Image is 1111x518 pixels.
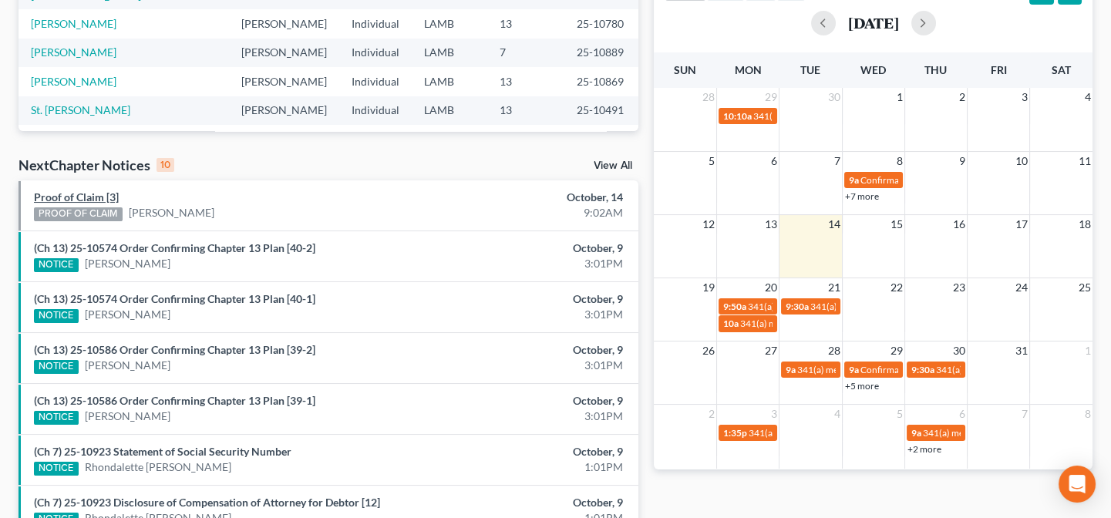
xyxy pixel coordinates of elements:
td: Individual [339,67,412,96]
td: Individual [339,96,412,125]
span: Mon [735,63,762,76]
div: NOTICE [34,360,79,374]
span: 25 [1077,278,1092,297]
a: Proof of Claim [3] [34,190,119,203]
h2: [DATE] [848,15,899,31]
span: 28 [701,88,716,106]
span: 8 [1083,405,1092,423]
span: 9a [849,174,859,186]
td: LAMB [412,67,487,96]
div: October, 9 [437,495,623,510]
span: 2 [958,88,967,106]
span: 9a [786,364,796,375]
td: 25-10491 [564,96,638,125]
span: 3 [1020,88,1029,106]
span: 9:50a [723,301,746,312]
span: Wed [860,63,886,76]
span: 341(a) meeting for [PERSON_NAME] [740,318,889,329]
div: October, 9 [437,393,623,409]
span: 341(a) meeting for [PERSON_NAME] [748,301,897,312]
span: 341(a) meeting for [PERSON_NAME] [810,301,959,312]
span: 17 [1014,215,1029,234]
td: 13 [487,67,564,96]
td: Individual [339,9,412,38]
td: [PERSON_NAME] [229,9,339,38]
span: 26 [701,341,716,360]
td: 25-10869 [564,67,638,96]
span: 29 [889,341,904,360]
span: 12 [701,215,716,234]
span: 1:35p [723,427,747,439]
div: 3:01PM [437,409,623,424]
td: [PERSON_NAME] [229,125,339,153]
td: 7 [487,125,564,153]
span: 7 [1020,405,1029,423]
span: 29 [763,88,779,106]
span: 2 [707,405,716,423]
div: 3:01PM [437,307,623,322]
td: LAMB [412,125,487,153]
a: View All [594,160,632,171]
span: 30 [827,88,842,106]
a: (Ch 13) 25-10574 Order Confirming Chapter 13 Plan [40-2] [34,241,315,254]
span: 31 [1014,341,1029,360]
span: 5 [707,152,716,170]
div: 3:01PM [437,256,623,271]
span: 19 [701,278,716,297]
span: 16 [951,215,967,234]
span: 9:30a [911,364,934,375]
div: 1:01PM [437,459,623,475]
td: [PERSON_NAME] [229,39,339,67]
span: 15 [889,215,904,234]
a: [PERSON_NAME] [85,256,170,271]
span: Sat [1052,63,1071,76]
span: 22 [889,278,904,297]
td: 13 [487,9,564,38]
div: PROOF OF CLAIM [34,207,123,221]
div: NOTICE [34,411,79,425]
span: Confirmation hearing for [PERSON_NAME] [860,174,1035,186]
a: [PERSON_NAME] [85,358,170,373]
td: LAMB [412,96,487,125]
td: LAMB [412,39,487,67]
a: +2 more [907,443,941,455]
div: NextChapter Notices [19,156,174,174]
span: 28 [827,341,842,360]
div: 9:02AM [437,205,623,220]
div: 10 [157,158,174,172]
span: 10a [723,318,739,329]
span: 1 [1083,341,1092,360]
span: Fri [991,63,1007,76]
span: 23 [951,278,967,297]
td: 13 [487,96,564,125]
span: 9a [849,364,859,375]
td: Individual [339,39,412,67]
a: (Ch 7) 25-10923 Statement of Social Security Number [34,445,291,458]
span: 10:10a [723,110,752,122]
div: NOTICE [34,462,79,476]
a: +7 more [845,190,879,202]
a: +5 more [845,380,879,392]
span: 18 [1077,215,1092,234]
span: 8 [895,152,904,170]
a: [PERSON_NAME] [31,17,116,30]
span: 341(a) meeting for [PERSON_NAME] [936,364,1085,375]
div: 3:01PM [437,358,623,373]
span: 21 [827,278,842,297]
div: October, 9 [437,240,623,256]
span: 341(a) meeting for [PERSON_NAME] [753,110,902,122]
a: [PERSON_NAME] [129,205,214,220]
a: (Ch 7) 25-10923 Disclosure of Compensation of Attorney for Debtor [12] [34,496,380,509]
td: [PERSON_NAME] [229,96,339,125]
span: 11 [1077,152,1092,170]
a: [PERSON_NAME] [31,75,116,88]
td: 7 [487,39,564,67]
td: 25-10889 [564,39,638,67]
td: LAMB [412,9,487,38]
div: October, 9 [437,444,623,459]
a: Rhondalette [PERSON_NAME] [85,459,231,475]
span: 3 [769,405,779,423]
a: [PERSON_NAME] [85,307,170,322]
div: October, 9 [437,342,623,358]
a: [PERSON_NAME] [31,45,116,59]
